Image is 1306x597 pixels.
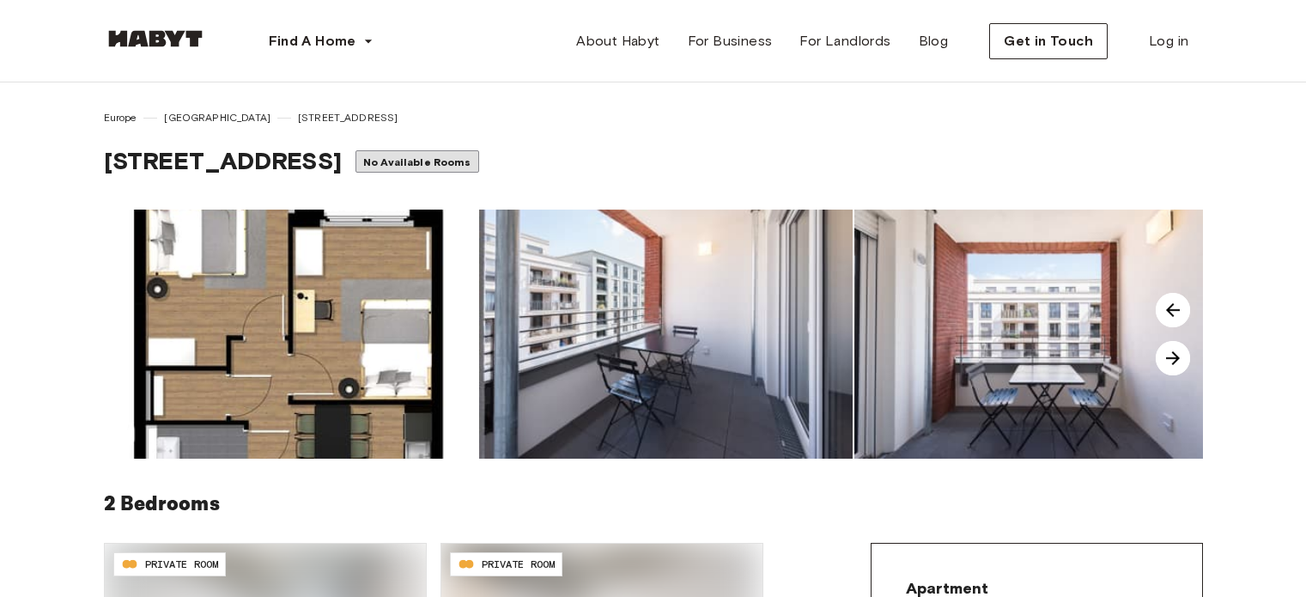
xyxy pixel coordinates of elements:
[989,23,1108,59] button: Get in Touch
[1156,293,1190,327] img: image-carousel-arrow
[1004,31,1093,52] span: Get in Touch
[164,110,270,125] span: [GEOGRAPHIC_DATA]
[255,24,387,58] button: Find A Home
[269,31,356,52] span: Find A Home
[786,24,904,58] a: For Landlords
[104,110,137,125] span: Europe
[1156,341,1190,375] img: image-carousel-arrow
[363,155,471,168] span: No Available Rooms
[479,210,853,459] img: image
[919,31,949,52] span: Blog
[298,110,398,125] span: [STREET_ADDRESS]
[104,146,342,175] span: [STREET_ADDRESS]
[1135,24,1202,58] a: Log in
[104,30,207,47] img: Habyt
[104,210,477,459] img: image
[674,24,787,58] a: For Business
[854,210,1228,459] img: image
[799,31,890,52] span: For Landlords
[576,31,659,52] span: About Habyt
[482,557,556,572] span: PRIVATE ROOM
[104,486,1203,522] h6: 2 Bedrooms
[562,24,673,58] a: About Habyt
[688,31,773,52] span: For Business
[1149,31,1188,52] span: Log in
[905,24,963,58] a: Blog
[145,557,219,572] span: PRIVATE ROOM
